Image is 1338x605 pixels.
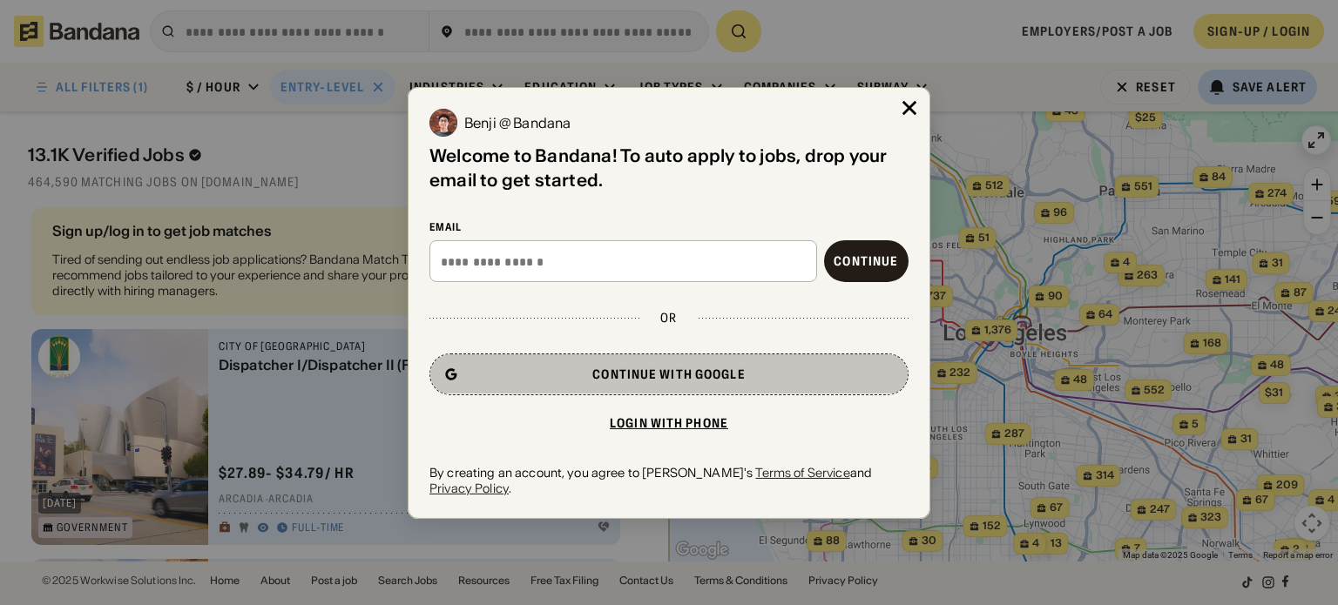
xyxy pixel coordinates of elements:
[429,481,509,496] a: Privacy Policy
[592,368,745,380] div: Continue with Google
[429,143,909,192] div: Welcome to Bandana! To auto apply to jobs, drop your email to get started.
[834,255,898,267] div: Continue
[464,115,571,129] div: Benji @ Bandana
[755,465,849,481] a: Terms of Service
[610,417,728,429] div: Login with phone
[429,108,457,136] img: Benji @ Bandana
[660,310,677,326] div: or
[429,219,909,233] div: Email
[429,465,909,496] div: By creating an account, you agree to [PERSON_NAME]'s and .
